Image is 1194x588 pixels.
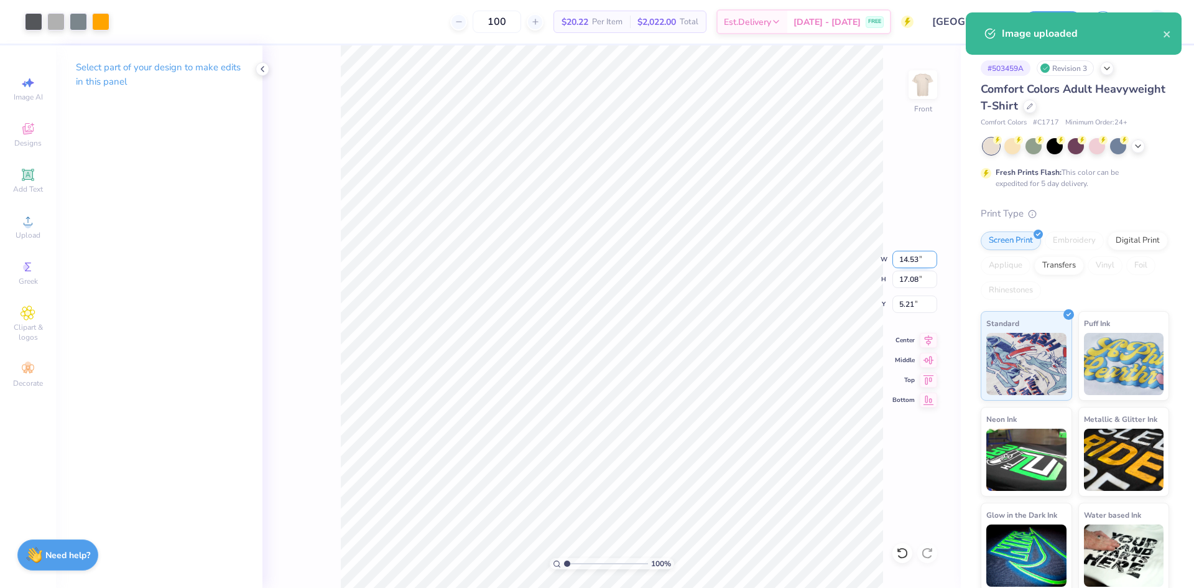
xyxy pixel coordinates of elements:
span: Per Item [592,16,622,29]
img: Puff Ink [1084,333,1164,395]
span: Puff Ink [1084,317,1110,330]
div: Rhinestones [981,281,1041,300]
img: Water based Ink [1084,525,1164,587]
img: Metallic & Glitter Ink [1084,429,1164,491]
span: Standard [986,317,1019,330]
div: Foil [1126,256,1155,275]
div: Embroidery [1045,231,1104,250]
span: Bottom [892,396,915,404]
span: Center [892,336,915,345]
span: $20.22 [562,16,588,29]
p: Select part of your design to make edits in this panel [76,60,243,89]
div: Applique [981,256,1030,275]
span: Metallic & Glitter Ink [1084,413,1157,426]
span: Upload [16,230,40,240]
span: Image AI [14,92,43,102]
span: Greek [19,276,38,286]
div: Digital Print [1108,231,1168,250]
div: Image uploaded [1002,26,1163,41]
div: # 503459A [981,60,1030,76]
span: Water based Ink [1084,508,1141,521]
div: Screen Print [981,231,1041,250]
span: Top [892,376,915,385]
div: This color can be expedited for 5 day delivery. [996,167,1149,189]
img: Front [910,72,935,97]
span: # C1717 [1033,118,1059,128]
span: 100 % [651,558,671,569]
img: Glow in the Dark Ink [986,525,1067,587]
div: Transfers [1034,256,1084,275]
div: Print Type [981,207,1169,221]
span: Add Text [13,184,43,194]
span: Middle [892,356,915,365]
div: Revision 3 [1037,60,1094,76]
span: Comfort Colors Adult Heavyweight T-Shirt [981,82,1165,113]
span: Minimum Order: 24 + [1065,118,1127,128]
strong: Need help? [45,549,90,561]
button: close [1163,26,1172,41]
span: Comfort Colors [981,118,1027,128]
strong: Fresh Prints Flash: [996,167,1062,177]
span: Clipart & logos [6,322,50,342]
div: Vinyl [1088,256,1122,275]
input: Untitled Design [923,9,1014,34]
span: Designs [14,138,42,148]
span: Total [680,16,698,29]
input: – – [473,11,521,33]
img: Standard [986,333,1067,395]
span: Decorate [13,378,43,388]
span: [DATE] - [DATE] [794,16,861,29]
img: Neon Ink [986,429,1067,491]
div: Front [914,103,932,114]
span: $2,022.00 [637,16,676,29]
span: Est. Delivery [724,16,771,29]
span: FREE [868,17,881,26]
span: Neon Ink [986,413,1017,426]
span: Glow in the Dark Ink [986,508,1057,521]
